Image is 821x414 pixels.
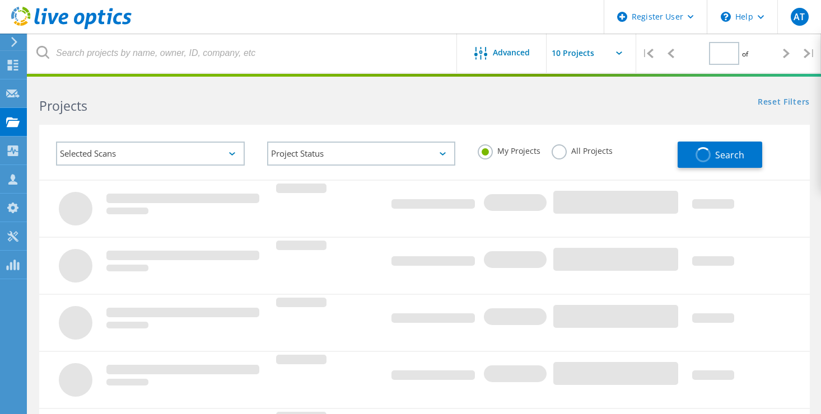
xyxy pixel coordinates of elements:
label: My Projects [478,144,540,155]
span: Advanced [493,49,530,57]
a: Reset Filters [758,98,810,107]
div: Project Status [267,142,456,166]
b: Projects [39,97,87,115]
span: AT [794,12,805,21]
button: Search [678,142,762,168]
div: | [798,34,821,73]
span: of [742,49,748,59]
a: Live Optics Dashboard [11,23,132,31]
span: Search [715,149,744,161]
div: Selected Scans [56,142,245,166]
div: | [636,34,659,73]
input: Search projects by name, owner, ID, company, etc [28,34,458,73]
label: All Projects [552,144,613,155]
svg: \n [721,12,731,22]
